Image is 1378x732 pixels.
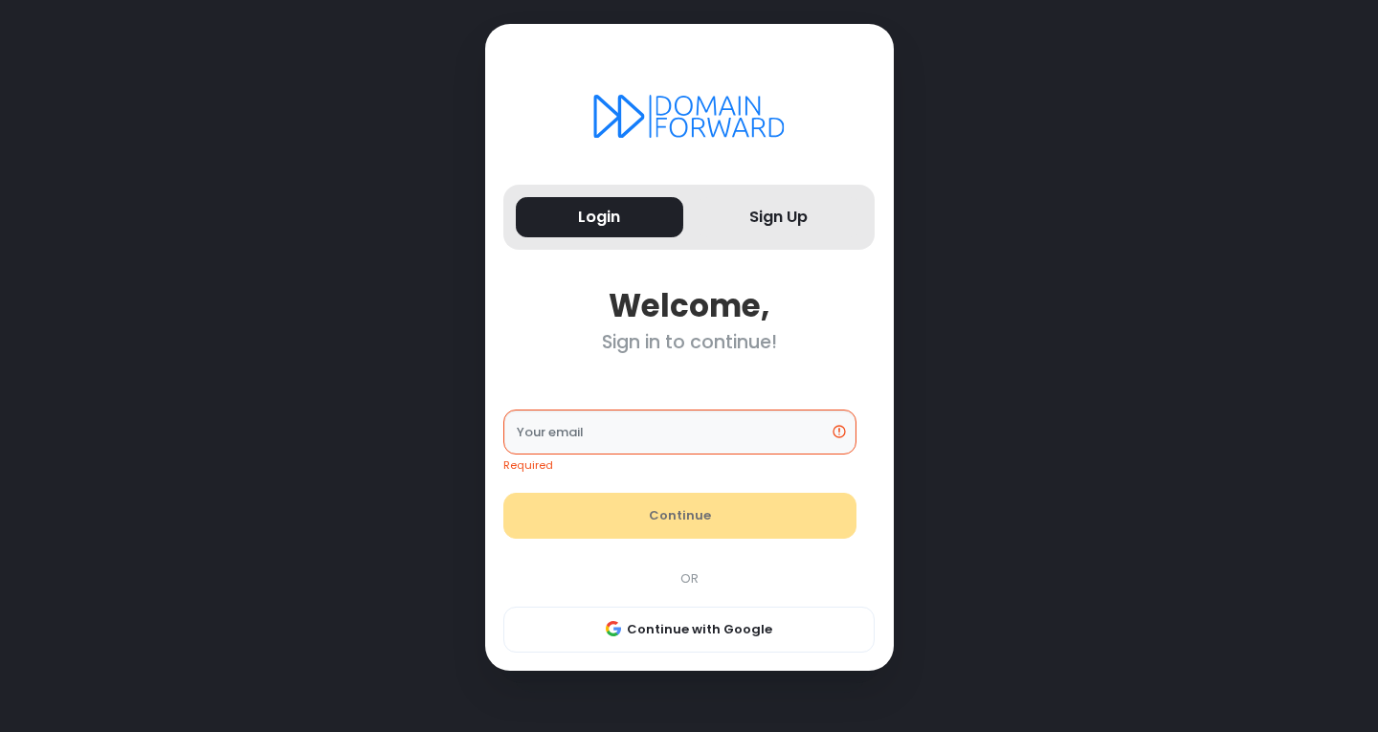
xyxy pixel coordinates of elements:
button: Continue with Google [503,607,875,653]
div: Welcome, [503,287,875,324]
div: Sign in to continue! [503,331,875,353]
button: Login [516,197,683,238]
div: Required [503,457,856,474]
button: Sign Up [696,197,863,238]
div: OR [494,569,884,588]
